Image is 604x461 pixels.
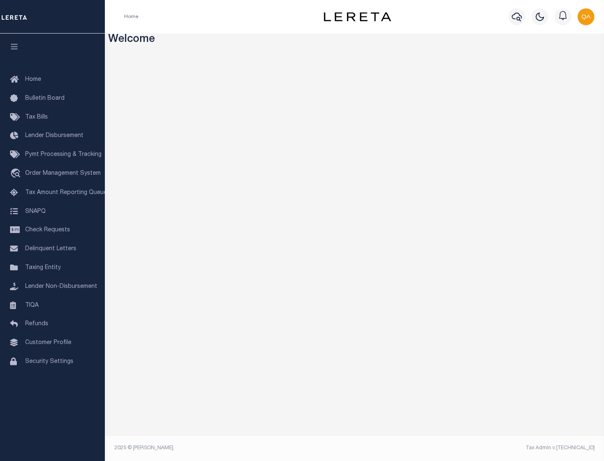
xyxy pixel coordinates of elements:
li: Home [124,13,138,21]
span: Refunds [25,321,48,327]
h3: Welcome [108,34,601,47]
span: Customer Profile [25,340,71,346]
span: Bulletin Board [25,96,65,101]
span: Security Settings [25,359,73,365]
span: Delinquent Letters [25,246,76,252]
span: Home [25,77,41,83]
span: Order Management System [25,171,101,176]
img: logo-dark.svg [324,12,391,21]
img: svg+xml;base64,PHN2ZyB4bWxucz0iaHR0cDovL3d3dy53My5vcmcvMjAwMC9zdmciIHBvaW50ZXItZXZlbnRzPSJub25lIi... [578,8,594,25]
span: Taxing Entity [25,265,61,271]
span: Tax Bills [25,114,48,120]
span: SNAPQ [25,208,46,214]
div: 2025 © [PERSON_NAME]. [108,444,355,452]
span: Check Requests [25,227,70,233]
i: travel_explore [10,168,23,179]
span: Lender Non-Disbursement [25,284,97,290]
span: Lender Disbursement [25,133,83,139]
span: Pymt Processing & Tracking [25,152,102,158]
div: Tax Admin v.[TECHNICAL_ID] [361,444,595,452]
span: Tax Amount Reporting Queue [25,190,107,196]
span: TIQA [25,302,39,308]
